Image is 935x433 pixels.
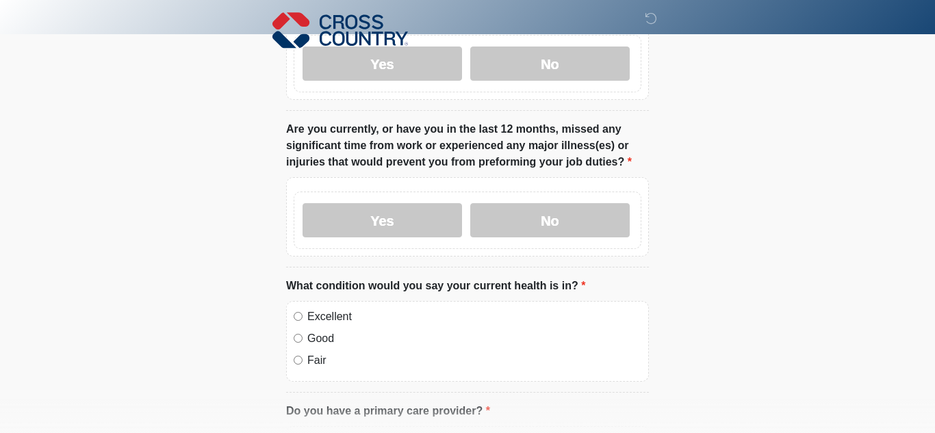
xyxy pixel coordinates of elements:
[470,47,630,81] label: No
[294,334,303,343] input: Good
[286,403,490,419] label: Do you have a primary care provider?
[307,309,641,325] label: Excellent
[294,356,303,365] input: Fair
[307,352,641,369] label: Fair
[286,278,585,294] label: What condition would you say your current health is in?
[303,203,462,237] label: Yes
[294,312,303,321] input: Excellent
[470,203,630,237] label: No
[303,47,462,81] label: Yes
[272,10,408,50] img: Cross Country Logo
[286,121,649,170] label: Are you currently, or have you in the last 12 months, missed any significant time from work or ex...
[307,330,641,347] label: Good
